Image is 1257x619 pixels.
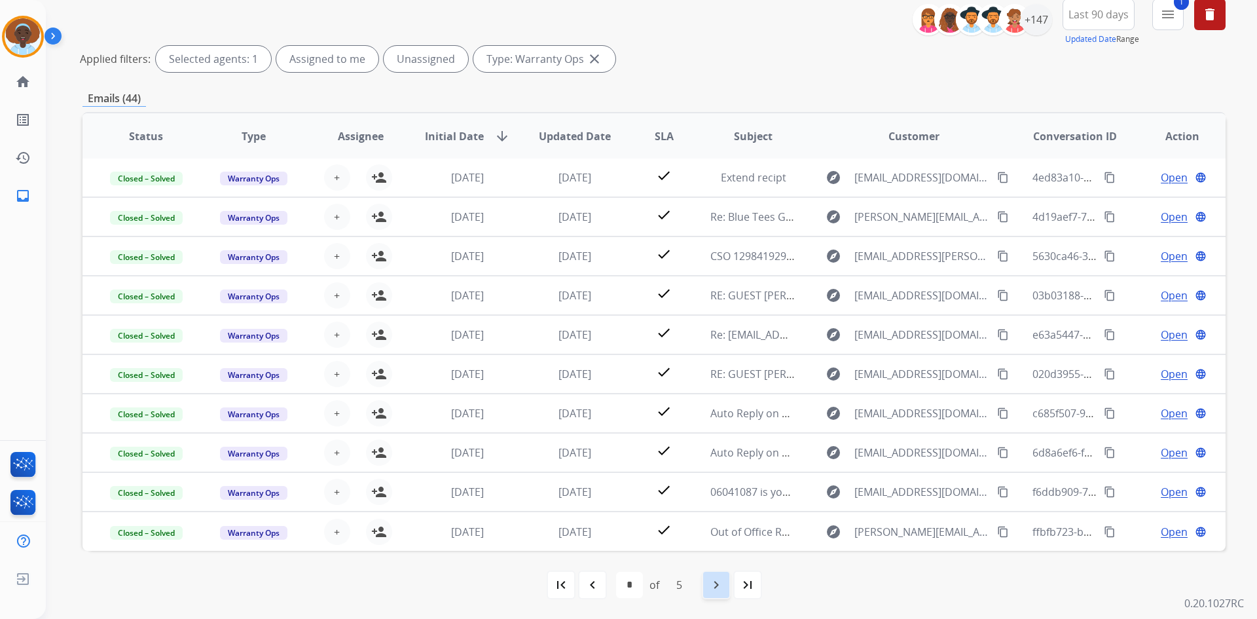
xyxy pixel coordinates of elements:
th: Action [1118,113,1226,159]
mat-icon: explore [826,484,841,500]
span: Warranty Ops [220,250,287,264]
mat-icon: language [1195,407,1207,419]
button: + [324,204,350,230]
mat-icon: explore [826,209,841,225]
div: +147 [1021,4,1052,35]
div: Unassigned [384,46,468,72]
p: Applied filters: [80,51,151,67]
span: 06041087 is your Microsoft OneDrive verification code. [710,485,979,499]
mat-icon: person_add [371,209,387,225]
mat-icon: person_add [371,288,387,303]
mat-icon: explore [826,327,841,343]
p: Emails (44) [82,90,146,107]
mat-icon: check [656,325,672,341]
mat-icon: content_copy [1104,172,1116,183]
span: Warranty Ops [220,368,287,382]
span: Closed – Solved [110,486,183,500]
button: + [324,440,350,466]
span: Closed – Solved [110,172,183,185]
mat-icon: language [1195,250,1207,262]
mat-icon: content_copy [997,447,1009,459]
span: [EMAIL_ADDRESS][DOMAIN_NAME] [854,366,989,382]
span: [PERSON_NAME][EMAIL_ADDRESS][PERSON_NAME][DOMAIN_NAME] [854,209,989,225]
span: [DATE] [558,525,591,539]
span: SLA [655,128,674,144]
span: Closed – Solved [110,447,183,460]
span: [DATE] [451,288,484,303]
mat-icon: explore [826,248,841,264]
mat-icon: content_copy [1104,250,1116,262]
span: Last 90 days [1068,12,1129,17]
span: Re: Blue Tees Golf - denied claims [710,210,875,224]
mat-icon: home [15,74,31,90]
span: [EMAIL_ADDRESS][DOMAIN_NAME] [854,327,989,343]
span: Open [1161,248,1188,264]
mat-icon: check [656,286,672,301]
mat-icon: content_copy [1104,526,1116,538]
mat-icon: history [15,150,31,166]
mat-icon: person_add [371,248,387,264]
mat-icon: last_page [740,577,756,593]
span: RE: GUEST [PERSON_NAME]/ SO# 624G669934 [710,367,936,381]
span: Open [1161,366,1188,382]
span: [EMAIL_ADDRESS][DOMAIN_NAME] [854,405,989,421]
span: Closed – Solved [110,368,183,382]
mat-icon: content_copy [1104,329,1116,341]
span: [DATE] [558,367,591,381]
span: [DATE] [558,170,591,185]
mat-icon: menu [1160,7,1176,22]
span: Warranty Ops [220,172,287,185]
button: + [324,519,350,545]
span: 6d8a6ef6-fcaa-47e2-ad80-ab4378c1d1b8 [1032,445,1231,460]
span: Closed – Solved [110,407,183,421]
mat-icon: content_copy [1104,211,1116,223]
mat-icon: navigate_before [585,577,600,593]
span: Closed – Solved [110,526,183,540]
mat-icon: check [656,168,672,183]
mat-icon: check [656,443,672,459]
button: + [324,361,350,387]
span: f6ddb909-78d2-462e-9370-26a28c5b4e6d [1032,485,1235,499]
mat-icon: explore [826,288,841,303]
mat-icon: person_add [371,445,387,460]
span: [DATE] [451,445,484,460]
mat-icon: language [1195,329,1207,341]
span: + [334,524,340,540]
span: ffbfb723-b109-43b8-8acd-1d07a2a275d7 [1032,525,1231,539]
span: [DATE] [558,406,591,421]
mat-icon: first_page [553,577,569,593]
span: Range [1065,33,1139,45]
span: + [334,405,340,421]
div: of [649,577,659,593]
span: + [334,445,340,460]
mat-icon: content_copy [997,368,1009,380]
button: + [324,164,350,191]
span: CSO 1298419297--[PERSON_NAME] [710,249,880,263]
mat-icon: language [1195,526,1207,538]
mat-icon: content_copy [997,172,1009,183]
span: Assignee [338,128,384,144]
mat-icon: explore [826,445,841,460]
span: 5630ca46-3124-4a71-b906-443102371ff0 [1032,249,1230,263]
span: Out of Office Re: Fwd: 19316136 [710,525,865,539]
span: + [334,484,340,500]
mat-icon: explore [826,170,841,185]
mat-icon: content_copy [997,290,1009,301]
img: avatar [5,18,41,55]
span: 020d3955-e3ef-4881-a11d-e85990cee02b [1032,367,1233,381]
mat-icon: language [1195,486,1207,498]
span: Subject [734,128,773,144]
span: RE: GUEST [PERSON_NAME]/ SO# 228B351431 [710,288,934,303]
mat-icon: check [656,207,672,223]
span: Warranty Ops [220,407,287,421]
p: 0.20.1027RC [1184,595,1244,611]
span: [DATE] [558,210,591,224]
span: Conversation ID [1033,128,1117,144]
span: [EMAIL_ADDRESS][DOMAIN_NAME] [854,484,989,500]
mat-icon: inbox [15,188,31,204]
mat-icon: language [1195,368,1207,380]
span: [DATE] [451,406,484,421]
span: Open [1161,484,1188,500]
span: [EMAIL_ADDRESS][DOMAIN_NAME] [854,170,989,185]
span: [DATE] [558,249,591,263]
